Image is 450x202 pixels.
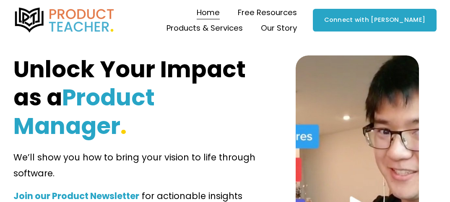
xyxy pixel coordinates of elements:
strong: Product Manager [13,81,160,142]
a: folder dropdown [238,5,297,20]
strong: . [120,110,127,142]
span: Our Story [261,21,297,35]
a: folder dropdown [261,20,297,36]
span: Products & Services [166,21,243,35]
a: Home [197,5,220,20]
strong: Join our Product Newsletter [13,190,139,202]
strong: Unlock Your Impact as a [13,53,251,113]
span: Free Resources [238,5,297,19]
p: We’ll show you how to bring your vision to life through software. [13,150,260,181]
a: Connect with [PERSON_NAME] [313,9,437,31]
img: Product Teacher [13,8,116,33]
a: folder dropdown [166,20,243,36]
